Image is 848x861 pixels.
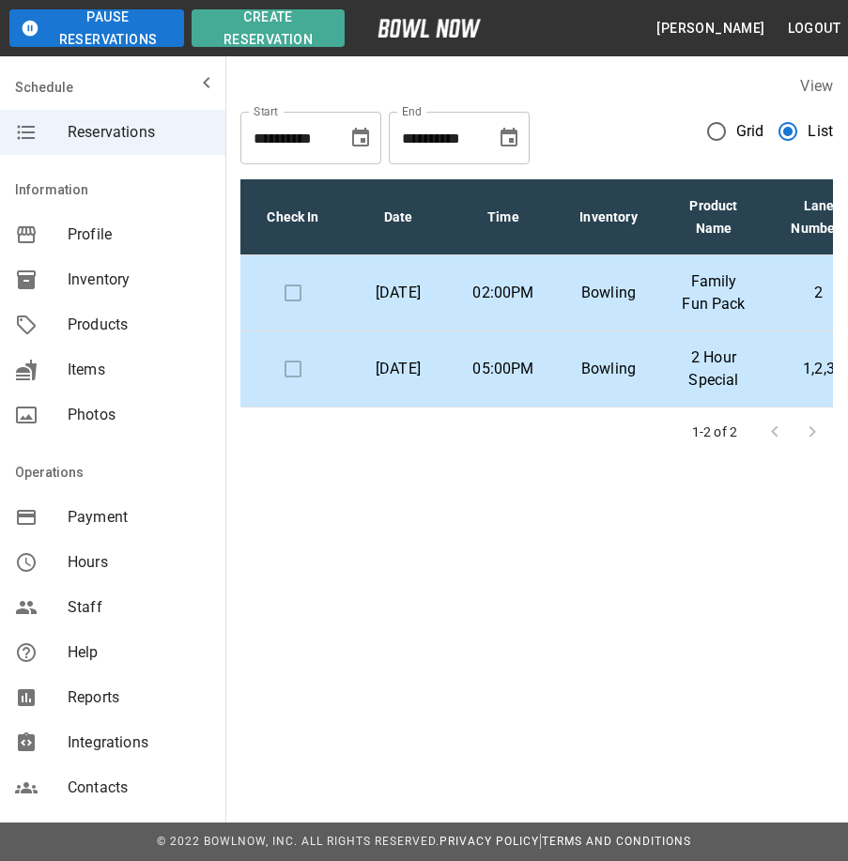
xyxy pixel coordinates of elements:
th: Product Name [661,179,766,255]
span: Reservations [68,121,210,144]
a: Privacy Policy [439,835,539,848]
p: [DATE] [361,358,436,380]
span: Products [68,314,210,336]
span: Integrations [68,731,210,754]
p: 1-2 of 2 [692,423,737,441]
p: 2 Hour Special [676,346,751,392]
p: 02:00PM [466,282,541,304]
span: © 2022 BowlNow, Inc. All Rights Reserved. [157,835,439,848]
th: Check In [240,179,346,255]
span: Inventory [68,269,210,291]
button: Choose date, selected date is Sep 21, 2025 [342,119,379,157]
span: Staff [68,596,210,619]
button: Logout [780,11,848,46]
span: Items [68,359,210,381]
span: Profile [68,223,210,246]
p: Family Fun Pack [676,270,751,315]
span: List [808,120,833,143]
label: View [800,77,833,95]
p: Bowling [571,358,646,380]
p: Bowling [571,282,646,304]
span: Contacts [68,776,210,799]
span: Payment [68,506,210,529]
button: Choose date, selected date is Oct 21, 2025 [490,119,528,157]
a: Terms and Conditions [542,835,691,848]
span: Reports [68,686,210,709]
img: logo [378,19,481,38]
span: Help [68,641,210,664]
button: [PERSON_NAME] [649,11,772,46]
span: Hours [68,551,210,574]
th: Inventory [556,179,661,255]
th: Date [346,179,451,255]
span: Photos [68,404,210,426]
button: Pause Reservations [9,9,184,47]
p: 05:00PM [466,358,541,380]
th: Time [451,179,556,255]
button: Create Reservation [192,9,345,47]
p: [DATE] [361,282,436,304]
span: Grid [736,120,764,143]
